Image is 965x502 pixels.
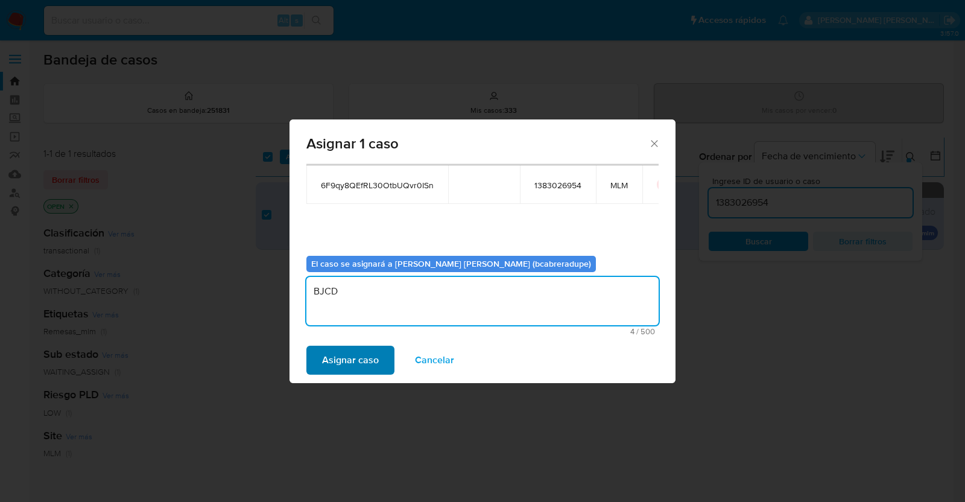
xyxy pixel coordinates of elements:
span: 6F9qy8QEfRL30OtbUQvr0ISn [321,180,434,191]
b: El caso se asignará a [PERSON_NAME] [PERSON_NAME] (bcabreradupe) [311,258,591,270]
span: MLM [610,180,628,191]
button: Asignar caso [306,346,394,375]
span: 1383026954 [534,180,581,191]
button: icon-button [657,177,671,192]
span: Máximo 500 caracteres [310,328,655,335]
span: Cancelar [415,347,454,373]
textarea: BJCD [306,277,659,325]
span: Asignar 1 caso [306,136,648,151]
button: Cancelar [399,346,470,375]
div: assign-modal [289,119,675,383]
span: Asignar caso [322,347,379,373]
button: Cerrar ventana [648,138,659,148]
